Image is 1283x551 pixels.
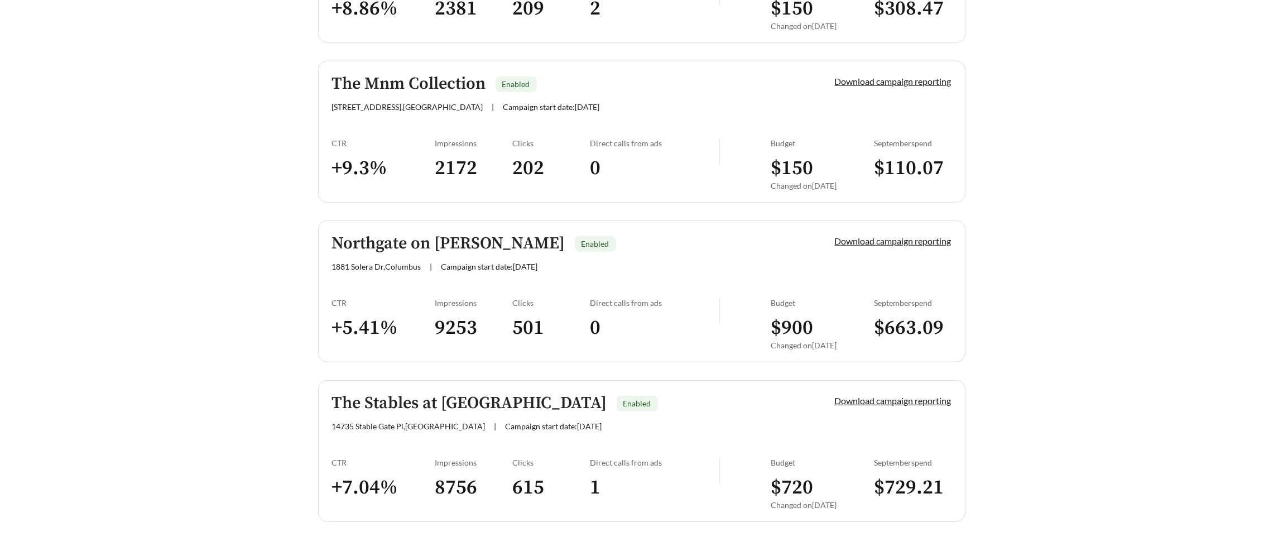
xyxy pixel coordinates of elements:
[318,380,965,522] a: The Stables at [GEOGRAPHIC_DATA]Enabled14735 Stable Gate Pl,[GEOGRAPHIC_DATA]|Campaign start date...
[332,394,607,413] h5: The Stables at [GEOGRAPHIC_DATA]
[494,421,497,431] span: |
[318,61,965,203] a: The Mnm CollectionEnabled[STREET_ADDRESS],[GEOGRAPHIC_DATA]|Campaign start date:[DATE]Download ca...
[492,102,494,112] span: |
[332,262,421,271] span: 1881 Solera Dr , Columbus
[430,262,433,271] span: |
[771,138,874,148] div: Budget
[835,395,952,406] a: Download campaign reporting
[771,298,874,308] div: Budget
[435,156,513,181] h3: 2172
[590,138,719,148] div: Direct calls from ads
[332,298,435,308] div: CTR
[332,102,483,112] span: [STREET_ADDRESS] , [GEOGRAPHIC_DATA]
[435,298,513,308] div: Impressions
[771,500,874,510] div: Changed on [DATE]
[512,458,590,467] div: Clicks
[435,315,513,341] h3: 9253
[771,21,874,31] div: Changed on [DATE]
[771,458,874,467] div: Budget
[719,458,720,485] img: line
[435,138,513,148] div: Impressions
[435,458,513,467] div: Impressions
[435,475,513,500] h3: 8756
[332,475,435,500] h3: + 7.04 %
[332,156,435,181] h3: + 9.3 %
[503,102,600,112] span: Campaign start date: [DATE]
[332,315,435,341] h3: + 5.41 %
[623,399,651,408] span: Enabled
[506,421,602,431] span: Campaign start date: [DATE]
[512,298,590,308] div: Clicks
[590,156,719,181] h3: 0
[771,156,874,181] h3: $ 150
[719,138,720,165] img: line
[590,298,719,308] div: Direct calls from ads
[771,315,874,341] h3: $ 900
[874,138,952,148] div: September spend
[771,475,874,500] h3: $ 720
[835,76,952,87] a: Download campaign reporting
[835,236,952,246] a: Download campaign reporting
[874,475,952,500] h3: $ 729.21
[332,458,435,467] div: CTR
[332,234,565,253] h5: Northgate on [PERSON_NAME]
[332,75,486,93] h5: The Mnm Collection
[719,298,720,325] img: line
[512,138,590,148] div: Clicks
[332,138,435,148] div: CTR
[874,315,952,341] h3: $ 663.09
[590,458,719,467] div: Direct calls from ads
[874,298,952,308] div: September spend
[590,475,719,500] h3: 1
[771,181,874,190] div: Changed on [DATE]
[590,315,719,341] h3: 0
[512,156,590,181] h3: 202
[332,421,486,431] span: 14735 Stable Gate Pl , [GEOGRAPHIC_DATA]
[512,315,590,341] h3: 501
[318,221,965,362] a: Northgate on [PERSON_NAME]Enabled1881 Solera Dr,Columbus|Campaign start date:[DATE]Download campa...
[582,239,609,248] span: Enabled
[441,262,538,271] span: Campaign start date: [DATE]
[502,79,530,89] span: Enabled
[512,475,590,500] h3: 615
[874,458,952,467] div: September spend
[874,156,952,181] h3: $ 110.07
[771,341,874,350] div: Changed on [DATE]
